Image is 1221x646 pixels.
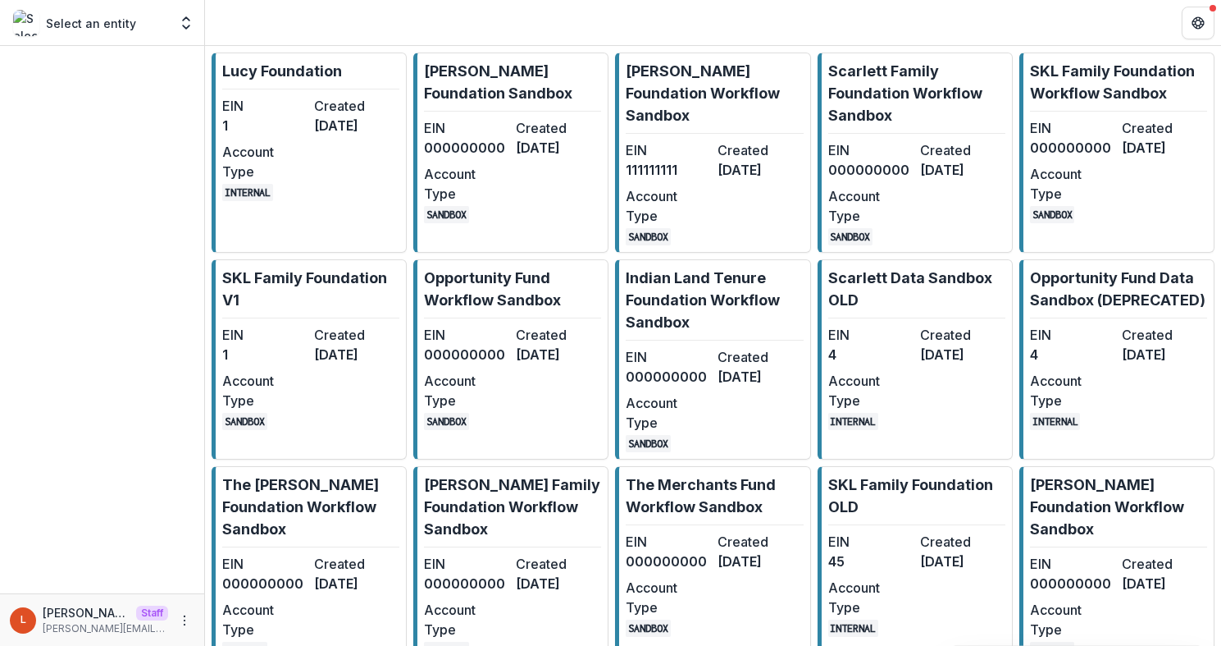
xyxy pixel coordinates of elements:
[718,347,803,367] dt: Created
[1122,325,1207,345] dt: Created
[222,184,273,201] code: INTERNAL
[222,142,308,181] dt: Account Type
[21,615,26,625] div: Lucy
[516,325,601,345] dt: Created
[222,554,308,574] dt: EIN
[222,116,308,135] dd: 1
[626,60,803,126] p: [PERSON_NAME] Foundation Workflow Sandbox
[1122,138,1207,158] dd: [DATE]
[828,620,879,637] code: INTERNAL
[424,60,601,104] p: [PERSON_NAME] Foundation Sandbox
[828,552,913,571] dd: 45
[828,578,913,617] dt: Account Type
[626,140,711,160] dt: EIN
[413,53,608,253] a: [PERSON_NAME] Foundation SandboxEIN000000000Created[DATE]Account TypeSANDBOX
[424,474,601,540] p: [PERSON_NAME] Family Foundation Workflow Sandbox
[828,345,913,364] dd: 4
[1122,118,1207,138] dt: Created
[828,60,1005,126] p: Scarlett Family Foundation Workflow Sandbox
[516,345,601,364] dd: [DATE]
[516,118,601,138] dt: Created
[413,259,608,460] a: Opportunity Fund Workflow SandboxEIN000000000Created[DATE]Account TypeSANDBOX
[828,160,913,180] dd: 000000000
[212,53,407,253] a: Lucy FoundationEIN1Created[DATE]Account TypeINTERNAL
[615,259,810,460] a: Indian Land Tenure Foundation Workflow SandboxEIN000000000Created[DATE]Account TypeSANDBOX
[314,574,399,593] dd: [DATE]
[818,259,1013,460] a: Scarlett Data Sandbox OLDEIN4Created[DATE]Account TypeINTERNAL
[222,474,399,540] p: The [PERSON_NAME] Foundation Workflow Sandbox
[424,371,509,410] dt: Account Type
[828,371,913,410] dt: Account Type
[43,621,168,636] p: [PERSON_NAME][EMAIL_ADDRESS][DOMAIN_NAME]
[626,578,711,617] dt: Account Type
[626,552,711,571] dd: 000000000
[1019,259,1214,460] a: Opportunity Fund Data Sandbox (DEPRECATED)EIN4Created[DATE]Account TypeINTERNAL
[222,371,308,410] dt: Account Type
[1030,413,1081,430] code: INTERNAL
[424,600,509,639] dt: Account Type
[314,116,399,135] dd: [DATE]
[718,367,803,387] dd: [DATE]
[718,552,803,571] dd: [DATE]
[424,118,509,138] dt: EIN
[920,552,1005,571] dd: [DATE]
[1182,7,1214,39] button: Get Help
[920,345,1005,364] dd: [DATE]
[222,574,308,593] dd: 000000000
[626,393,711,433] dt: Account Type
[626,435,671,452] code: SANDBOX
[222,267,399,311] p: SKL Family Foundation V1
[1030,345,1115,364] dd: 4
[1030,60,1207,104] p: SKL Family Foundation Workflow Sandbox
[424,554,509,574] dt: EIN
[13,10,39,36] img: Select an entity
[175,611,194,630] button: More
[626,620,671,637] code: SANDBOX
[828,413,879,430] code: INTERNAL
[718,160,803,180] dd: [DATE]
[424,345,509,364] dd: 000000000
[615,53,810,253] a: [PERSON_NAME] Foundation Workflow SandboxEIN111111111Created[DATE]Account TypeSANDBOX
[424,325,509,345] dt: EIN
[828,228,873,245] code: SANDBOX
[920,140,1005,160] dt: Created
[626,367,711,387] dd: 000000000
[626,267,803,333] p: Indian Land Tenure Foundation Workflow Sandbox
[828,325,913,345] dt: EIN
[46,15,136,32] p: Select an entity
[314,325,399,345] dt: Created
[828,532,913,552] dt: EIN
[1122,554,1207,574] dt: Created
[920,160,1005,180] dd: [DATE]
[516,138,601,158] dd: [DATE]
[828,474,1005,518] p: SKL Family Foundation OLD
[718,532,803,552] dt: Created
[212,259,407,460] a: SKL Family Foundation V1EIN1Created[DATE]Account TypeSANDBOX
[175,7,198,39] button: Open entity switcher
[314,554,399,574] dt: Created
[626,474,803,518] p: The Merchants Fund Workflow Sandbox
[1019,53,1214,253] a: SKL Family Foundation Workflow SandboxEIN000000000Created[DATE]Account TypeSANDBOX
[516,574,601,593] dd: [DATE]
[1030,574,1115,593] dd: 000000000
[43,604,130,621] p: [PERSON_NAME]
[222,96,308,116] dt: EIN
[424,413,469,430] code: SANDBOX
[1030,600,1115,639] dt: Account Type
[314,345,399,364] dd: [DATE]
[314,96,399,116] dt: Created
[222,325,308,345] dt: EIN
[1030,554,1115,574] dt: EIN
[516,554,601,574] dt: Created
[626,186,711,226] dt: Account Type
[424,164,509,204] dt: Account Type
[1030,325,1115,345] dt: EIN
[626,160,711,180] dd: 111111111
[1030,267,1207,311] p: Opportunity Fund Data Sandbox (DEPRECATED)
[1030,138,1115,158] dd: 000000000
[424,267,601,311] p: Opportunity Fund Workflow Sandbox
[828,140,913,160] dt: EIN
[222,600,308,639] dt: Account Type
[626,532,711,552] dt: EIN
[1030,206,1075,223] code: SANDBOX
